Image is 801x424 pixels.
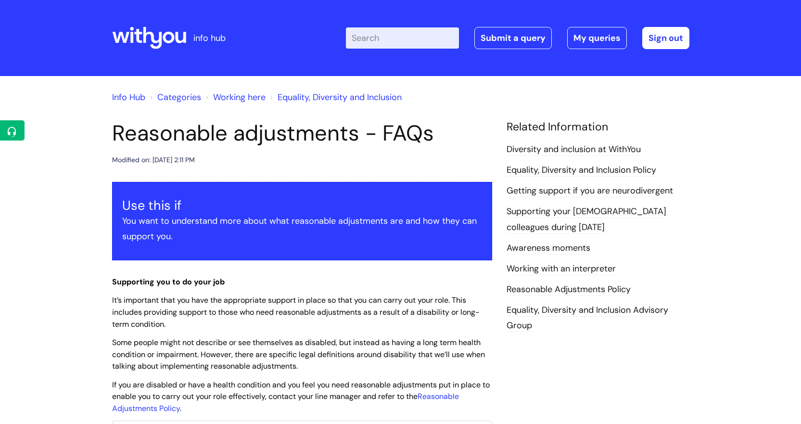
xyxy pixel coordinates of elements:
[112,380,490,414] span: If you are disabled or have a health condition and you feel you need reasonable adjustments put i...
[507,143,641,156] a: Diversity and inclusion at WithYou
[474,27,552,49] a: Submit a query
[268,90,402,105] li: Equality, Diversity and Inclusion
[193,30,226,46] p: info hub
[112,154,195,166] div: Modified on: [DATE] 2:11 PM
[112,295,480,329] span: It’s important that you have the appropriate support in place so that you can carry out your role...
[112,337,485,372] span: Some people might not describe or see themselves as disabled, but instead as having a long term h...
[112,91,145,103] a: Info Hub
[507,185,673,197] a: Getting support if you are neurodivergent
[148,90,201,105] li: Solution home
[346,27,459,49] input: Search
[157,91,201,103] a: Categories
[507,242,590,255] a: Awareness moments
[112,120,492,146] h1: Reasonable adjustments - FAQs
[507,120,689,134] h4: Related Information
[507,263,616,275] a: Working with an interpreter
[507,164,656,177] a: Equality, Diversity and Inclusion Policy
[507,206,666,233] a: Supporting your [DEMOGRAPHIC_DATA] colleagues during [DATE]
[122,213,482,244] p: You want to understand more about what reasonable adjustments are and how they can support you.
[122,198,482,213] h3: Use this if
[278,91,402,103] a: Equality, Diversity and Inclusion
[112,277,225,287] span: Supporting you to do your job
[346,27,689,49] div: | -
[507,304,668,332] a: Equality, Diversity and Inclusion Advisory Group
[567,27,627,49] a: My queries
[642,27,689,49] a: Sign out
[213,91,266,103] a: Working here
[203,90,266,105] li: Working here
[507,283,631,296] a: Reasonable Adjustments Policy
